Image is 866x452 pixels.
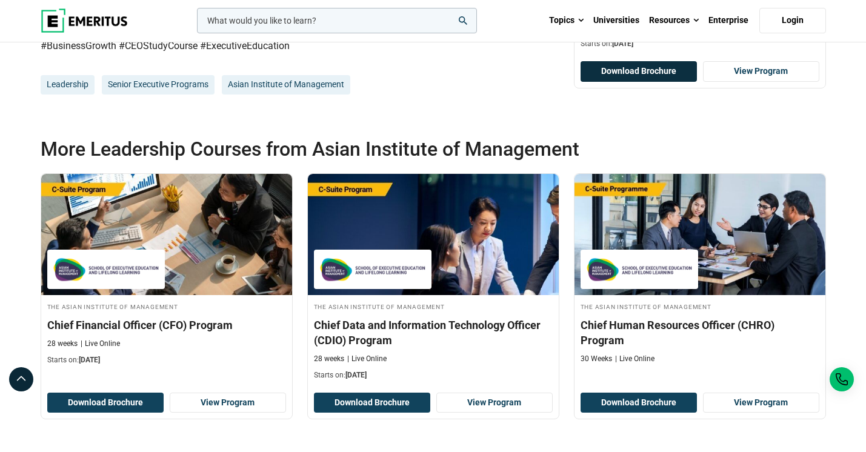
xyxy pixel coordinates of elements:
span: [DATE] [79,356,100,364]
h3: Chief Financial Officer (CFO) Program [47,317,286,333]
img: The Asian Institute of Management [320,256,425,283]
a: Senior Executive Programs [102,75,215,95]
a: View Program [436,393,553,413]
button: Download Brochure [581,393,697,413]
a: Leadership Course by The Asian Institute of Management - December 19, 2025 The Asian Institute of... [41,174,292,371]
img: Chief Data and Information Technology Officer (CDIO) Program | Online Leadership Course [308,174,559,295]
p: Live Online [347,354,387,364]
img: Chief Human Resources Officer (CHRO) Program | Online Human Resources Course [575,174,825,295]
p: 28 weeks [314,354,344,364]
p: 30 Weeks [581,354,612,364]
span: [DATE] [345,371,367,379]
a: Human Resources Course by The Asian Institute of Management - The Asian Institute of Management T... [575,174,825,370]
a: View Program [703,393,819,413]
a: Asian Institute of Management [222,75,350,95]
input: woocommerce-product-search-field-0 [197,8,477,33]
a: Leadership Course by The Asian Institute of Management - December 20, 2025 The Asian Institute of... [308,174,559,387]
p: Starts on: [314,370,553,381]
h2: More Leadership Courses from Asian Institute of Management [41,137,747,161]
a: View Program [703,61,819,82]
a: Login [759,8,826,33]
img: Chief Financial Officer (CFO) Program | Online Leadership Course [41,174,292,295]
a: View Program [170,393,286,413]
p: Live Online [615,354,654,364]
img: The Asian Institute of Management [53,256,159,283]
p: Live Online [81,339,120,349]
h3: Chief Data and Information Technology Officer (CDIO) Program [314,317,553,348]
a: Leadership [41,75,95,95]
h4: The Asian Institute of Management [581,301,819,311]
button: Download Brochure [47,393,164,413]
span: [DATE] [612,40,633,48]
img: The Asian Institute of Management [587,256,692,283]
p: Starts on: [47,355,286,365]
p: 28 weeks [47,339,78,349]
h3: Chief Human Resources Officer (CHRO) Program [581,317,819,348]
p: Starts on: [581,39,819,50]
button: Download Brochure [314,393,430,413]
h4: The Asian Institute of Management [314,301,553,311]
button: Download Brochure [581,61,697,82]
h4: The Asian Institute of Management [47,301,286,311]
